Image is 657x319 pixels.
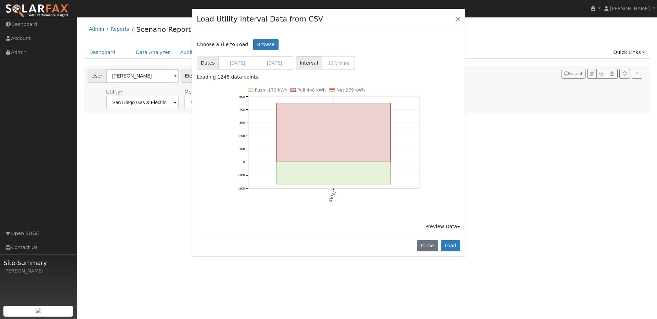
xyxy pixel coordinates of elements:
text: -100 [238,173,245,177]
text: 300 [239,121,245,124]
span: Interval [296,56,322,70]
text: 500 [239,94,245,98]
text: Push -170 kWh [255,87,287,93]
text: -200 [238,186,245,190]
text: 0 [243,160,245,164]
h4: Load Utility Interval Data from CSV [197,14,323,25]
text: Pull 448 kWh [297,87,326,93]
text: [DATE] [328,191,336,202]
span: Choose a File to Load: [197,41,250,48]
rect: onclick="" [276,103,391,162]
button: Close [417,240,438,252]
span: Dates [197,56,219,70]
text: 400 [239,108,245,111]
button: Load [441,240,460,252]
button: Close [453,14,463,24]
rect: onclick="" [276,162,391,184]
text: 100 [239,147,245,151]
text: Net 279 kWh [337,87,365,93]
div: Preview Data [425,223,460,230]
div: Loading 1248 data points [197,73,460,81]
text: 200 [239,134,245,138]
label: Browse [253,39,279,51]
